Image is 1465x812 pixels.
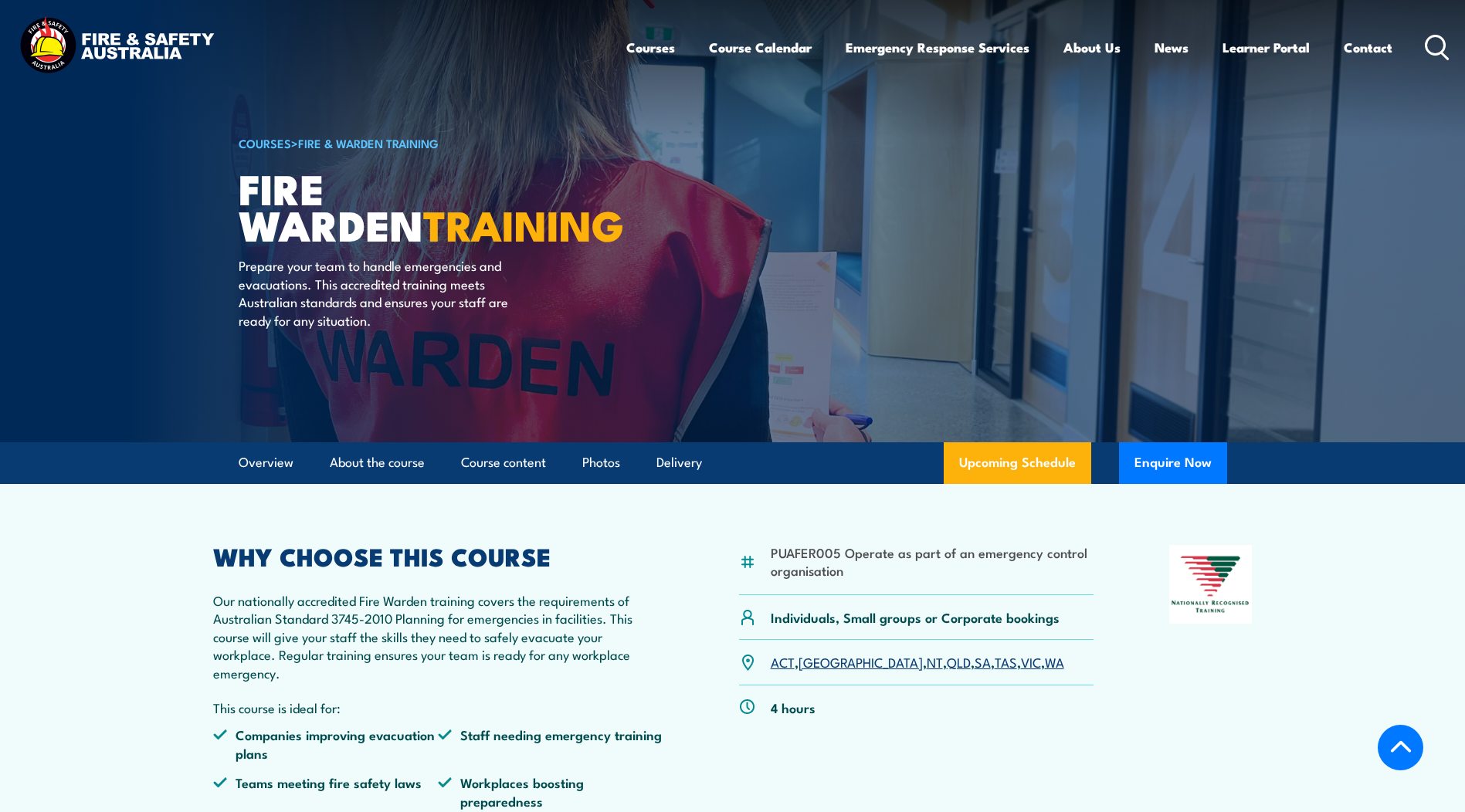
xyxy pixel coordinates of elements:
p: Prepare your team to handle emergencies and evacuations. This accredited training meets Australia... [239,256,521,329]
li: Companies improving evacuation plans [213,726,439,762]
button: Enquire Now [1119,442,1227,484]
li: Teams meeting fire safety laws [213,773,439,810]
a: [GEOGRAPHIC_DATA] [799,652,923,671]
a: VIC [1021,652,1041,671]
a: Contact [1344,27,1392,68]
a: NT [927,652,943,671]
a: About Us [1063,27,1121,68]
a: WA [1045,652,1064,671]
p: , , , , , , , [771,653,1064,671]
a: Delivery [656,442,702,483]
h6: > [239,134,620,152]
a: Emergency Response Services [846,27,1029,68]
a: Course Calendar [709,27,812,68]
a: COURSES [239,134,291,151]
a: TAS [995,652,1017,671]
a: Learner Portal [1223,27,1310,68]
li: PUAFER005 Operate as part of an emergency control organisation [771,543,1094,580]
a: About the course [330,442,425,483]
li: Workplaces boosting preparedness [438,773,663,810]
a: Overview [239,442,293,483]
h1: Fire Warden [239,170,620,242]
a: SA [975,652,991,671]
p: Our nationally accredited Fire Warden training covers the requirements of Australian Standard 374... [213,591,664,682]
p: This course is ideal for: [213,699,664,716]
a: Upcoming Schedule [944,442,1091,484]
strong: TRAINING [423,191,624,255]
h2: WHY CHOOSE THIS COURSE [213,545,664,567]
p: 4 hours [771,699,816,716]
a: Photos [582,442,620,483]
a: Course content [461,442,546,483]
a: Courses [626,27,675,68]
a: ACT [771,652,795,671]
img: Nationally Recognised Training logo. [1169,545,1253,624]
a: Fire & Warden Training [298,134,439,151]
a: QLD [947,652,971,671]
a: News [1155,27,1189,68]
li: Staff needing emergency training [438,726,663,762]
p: Individuals, Small groups or Corporate bookings [771,608,1060,626]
